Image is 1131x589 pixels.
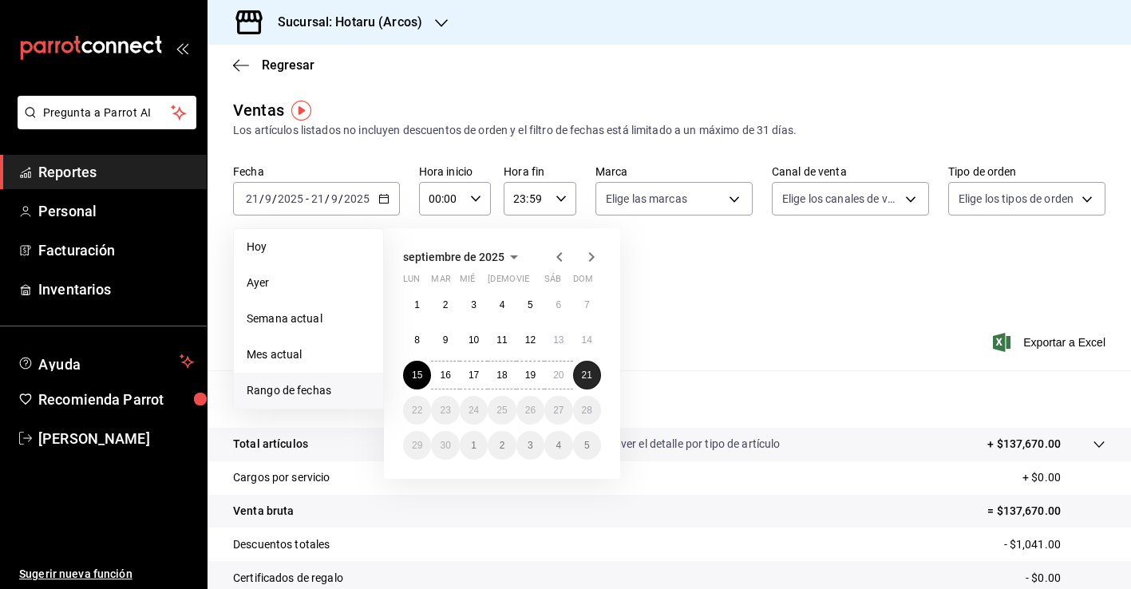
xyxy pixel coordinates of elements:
abbr: sábado [544,274,561,291]
button: 28 de septiembre de 2025 [573,396,601,425]
button: 13 de septiembre de 2025 [544,326,572,354]
span: Pregunta a Parrot AI [43,105,172,121]
span: Regresar [262,57,314,73]
abbr: 2 de septiembre de 2025 [443,299,449,310]
input: -- [245,192,259,205]
abbr: jueves [488,274,582,291]
label: Tipo de orden [948,166,1105,177]
button: 20 de septiembre de 2025 [544,361,572,389]
p: Total artículos [233,436,308,453]
button: 4 de septiembre de 2025 [488,291,516,319]
button: 15 de septiembre de 2025 [403,361,431,389]
p: - $0.00 [1026,570,1105,587]
abbr: 6 de septiembre de 2025 [556,299,561,310]
abbr: 27 de septiembre de 2025 [553,405,564,416]
abbr: 13 de septiembre de 2025 [553,334,564,346]
button: 1 de septiembre de 2025 [403,291,431,319]
span: Sugerir nueva función [19,566,194,583]
p: + $0.00 [1022,469,1105,486]
p: - $1,041.00 [1004,536,1105,553]
a: Pregunta a Parrot AI [11,116,196,132]
abbr: 14 de septiembre de 2025 [582,334,592,346]
button: 16 de septiembre de 2025 [431,361,459,389]
abbr: 19 de septiembre de 2025 [525,370,536,381]
abbr: 12 de septiembre de 2025 [525,334,536,346]
input: ---- [277,192,304,205]
button: 4 de octubre de 2025 [544,431,572,460]
span: Ayuda [38,352,173,371]
button: 24 de septiembre de 2025 [460,396,488,425]
input: ---- [343,192,370,205]
input: -- [330,192,338,205]
abbr: 5 de octubre de 2025 [584,440,590,451]
abbr: 1 de octubre de 2025 [471,440,477,451]
button: 2 de octubre de 2025 [488,431,516,460]
button: 19 de septiembre de 2025 [516,361,544,389]
p: Certificados de regalo [233,570,343,587]
abbr: martes [431,274,450,291]
p: Descuentos totales [233,536,330,553]
abbr: 16 de septiembre de 2025 [440,370,450,381]
abbr: 8 de septiembre de 2025 [414,334,420,346]
label: Marca [595,166,753,177]
button: Exportar a Excel [996,333,1105,352]
abbr: 28 de septiembre de 2025 [582,405,592,416]
span: / [325,192,330,205]
div: Los artículos listados no incluyen descuentos de orden y el filtro de fechas está limitado a un m... [233,122,1105,139]
button: 9 de septiembre de 2025 [431,326,459,354]
button: Tooltip marker [291,101,311,121]
abbr: domingo [573,274,593,291]
button: 25 de septiembre de 2025 [488,396,516,425]
span: Recomienda Parrot [38,389,194,410]
abbr: 30 de septiembre de 2025 [440,440,450,451]
abbr: 26 de septiembre de 2025 [525,405,536,416]
div: Ventas [233,98,284,122]
button: 14 de septiembre de 2025 [573,326,601,354]
input: -- [310,192,325,205]
span: / [272,192,277,205]
button: 7 de septiembre de 2025 [573,291,601,319]
abbr: 3 de septiembre de 2025 [471,299,477,310]
span: Elige los tipos de orden [959,191,1074,207]
button: 5 de septiembre de 2025 [516,291,544,319]
label: Canal de venta [772,166,929,177]
button: 1 de octubre de 2025 [460,431,488,460]
abbr: 29 de septiembre de 2025 [412,440,422,451]
span: septiembre de 2025 [403,251,504,263]
button: 29 de septiembre de 2025 [403,431,431,460]
span: Personal [38,200,194,222]
button: 21 de septiembre de 2025 [573,361,601,389]
p: Cargos por servicio [233,469,330,486]
h3: Sucursal: Hotaru (Arcos) [265,13,422,32]
button: 18 de septiembre de 2025 [488,361,516,389]
button: 30 de septiembre de 2025 [431,431,459,460]
p: + $137,670.00 [987,436,1061,453]
button: 6 de septiembre de 2025 [544,291,572,319]
abbr: 7 de septiembre de 2025 [584,299,590,310]
button: Pregunta a Parrot AI [18,96,196,129]
abbr: viernes [516,274,529,291]
span: [PERSON_NAME] [38,428,194,449]
button: 12 de septiembre de 2025 [516,326,544,354]
span: Hoy [247,239,370,255]
abbr: 15 de septiembre de 2025 [412,370,422,381]
button: septiembre de 2025 [403,247,524,267]
abbr: 4 de septiembre de 2025 [500,299,505,310]
button: 10 de septiembre de 2025 [460,326,488,354]
span: Inventarios [38,279,194,300]
button: 11 de septiembre de 2025 [488,326,516,354]
span: Semana actual [247,310,370,327]
span: Ayer [247,275,370,291]
button: 3 de septiembre de 2025 [460,291,488,319]
button: 2 de septiembre de 2025 [431,291,459,319]
abbr: 18 de septiembre de 2025 [496,370,507,381]
abbr: 25 de septiembre de 2025 [496,405,507,416]
abbr: 2 de octubre de 2025 [500,440,505,451]
abbr: 21 de septiembre de 2025 [582,370,592,381]
button: 26 de septiembre de 2025 [516,396,544,425]
span: Reportes [38,161,194,183]
input: -- [264,192,272,205]
span: Mes actual [247,346,370,363]
label: Fecha [233,166,400,177]
abbr: 23 de septiembre de 2025 [440,405,450,416]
